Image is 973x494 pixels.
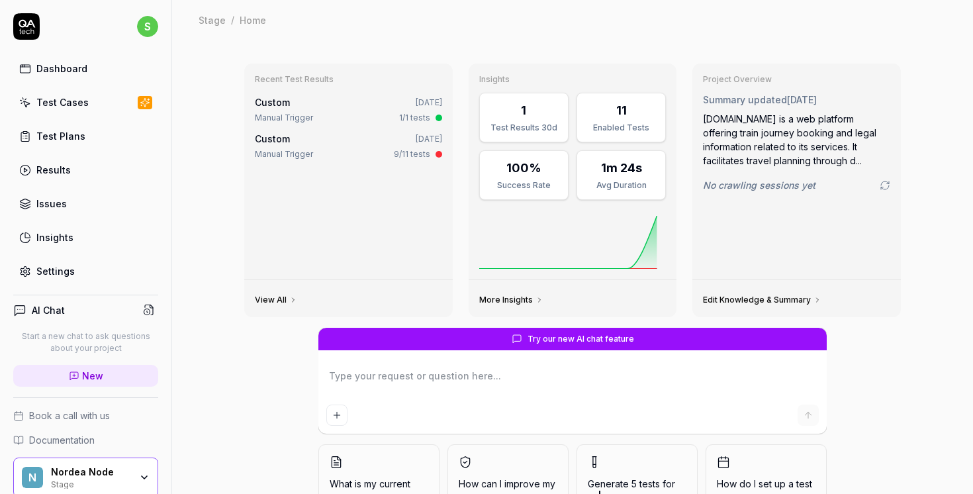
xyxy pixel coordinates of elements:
span: Book a call with us [29,409,110,422]
span: Try our new AI chat feature [528,333,634,345]
a: Custom[DATE]Manual Trigger9/11 tests [252,129,445,163]
h3: Insights [479,74,667,85]
span: Documentation [29,433,95,447]
span: No crawling sessions yet [703,178,815,192]
div: Stage [199,13,226,26]
time: [DATE] [787,94,817,105]
a: Dashboard [13,56,158,81]
a: New [13,365,158,387]
a: Insights [13,224,158,250]
a: Documentation [13,433,158,447]
span: N [22,467,43,488]
time: [DATE] [416,134,442,144]
div: Stage [51,478,130,489]
div: Test Cases [36,95,89,109]
div: Results [36,163,71,177]
div: Test Plans [36,129,85,143]
button: Add attachment [326,405,347,426]
p: Start a new chat to ask questions about your project [13,330,158,354]
div: Issues [36,197,67,211]
div: Home [240,13,266,26]
div: 1 [521,101,526,119]
div: 100% [506,159,541,177]
div: Manual Trigger [255,112,313,124]
a: More Insights [479,295,543,305]
button: s [137,13,158,40]
time: [DATE] [416,97,442,107]
a: Issues [13,191,158,217]
span: New [82,369,103,383]
span: Custom [255,97,290,108]
a: Custom[DATE]Manual Trigger1/1 tests [252,93,445,126]
div: [DOMAIN_NAME] is a web platform offering train journey booking and legal information related to i... [703,112,890,168]
div: Settings [36,264,75,278]
div: Test Results 30d [488,122,560,134]
a: View All [255,295,297,305]
h4: AI Chat [32,303,65,317]
div: 1m 24s [601,159,642,177]
a: Results [13,157,158,183]
div: 9/11 tests [394,148,430,160]
div: Enabled Tests [585,122,657,134]
div: 11 [616,101,627,119]
div: Dashboard [36,62,87,75]
h3: Project Overview [703,74,890,85]
a: Book a call with us [13,409,158,422]
span: Custom [255,133,290,144]
h3: Recent Test Results [255,74,442,85]
a: Go to crawling settings [880,180,890,191]
a: Settings [13,258,158,284]
div: / [231,13,234,26]
a: Test Cases [13,89,158,115]
div: Manual Trigger [255,148,313,160]
a: Test Plans [13,123,158,149]
a: Edit Knowledge & Summary [703,295,821,305]
div: Success Rate [488,179,560,191]
span: Summary updated [703,94,787,105]
div: Avg Duration [585,179,657,191]
div: Insights [36,230,73,244]
div: 1/1 tests [399,112,430,124]
div: Nordea Node [51,466,130,478]
span: s [137,16,158,37]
